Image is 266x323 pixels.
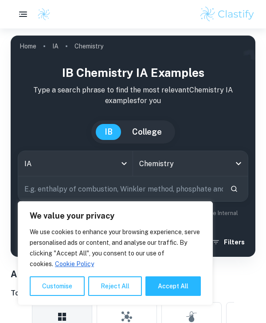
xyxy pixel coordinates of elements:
button: Open [232,157,245,170]
p: We value your privacy [30,211,201,221]
button: IB [96,124,121,140]
div: We value your privacy [18,201,213,305]
button: Search [227,181,242,196]
button: Reject All [88,276,142,296]
img: Clastify logo [37,8,51,21]
button: Filters [210,234,248,250]
a: Home [20,40,36,52]
h1: All Chemistry IA Examples [11,267,255,281]
p: We use cookies to enhance your browsing experience, serve personalised ads or content, and analys... [30,227,201,269]
a: IA [52,40,59,52]
button: College [123,124,171,140]
h6: Topic [11,288,255,299]
button: Accept All [145,276,201,296]
p: Type a search phrase to find the most relevant Chemistry IA examples for you [18,85,248,106]
a: Cookie Policy [55,260,94,268]
a: Clastify logo [32,8,51,21]
div: IA [18,151,133,176]
h1: IB Chemistry IA examples [18,64,248,81]
p: Chemistry [74,41,103,51]
img: profile cover [11,36,255,257]
button: Customise [30,276,85,296]
input: E.g. enthalpy of combustion, Winkler method, phosphate and temperature... [18,176,223,201]
img: Clastify logo [199,5,255,23]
